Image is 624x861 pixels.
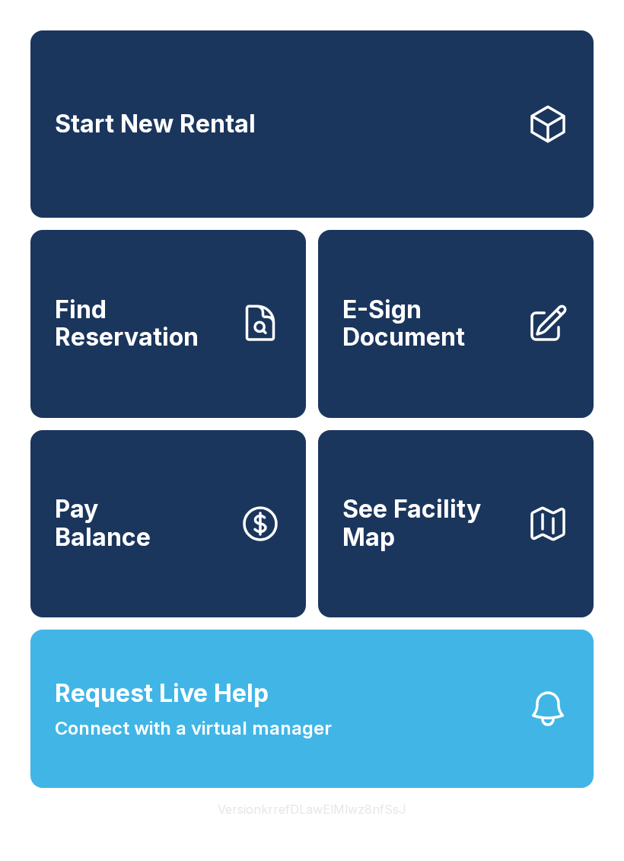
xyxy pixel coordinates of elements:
a: Start New Rental [30,30,594,218]
a: E-Sign Document [318,230,594,417]
span: See Facility Map [342,496,514,551]
span: Find Reservation [55,296,227,352]
span: Request Live Help [55,675,269,712]
span: Connect with a virtual manager [55,715,332,742]
span: E-Sign Document [342,296,514,352]
span: Start New Rental [55,110,256,139]
button: VersionkrrefDLawElMlwz8nfSsJ [205,788,419,831]
button: PayBalance [30,430,306,617]
button: Request Live HelpConnect with a virtual manager [30,630,594,788]
span: Pay Balance [55,496,151,551]
button: See Facility Map [318,430,594,617]
a: Find Reservation [30,230,306,417]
